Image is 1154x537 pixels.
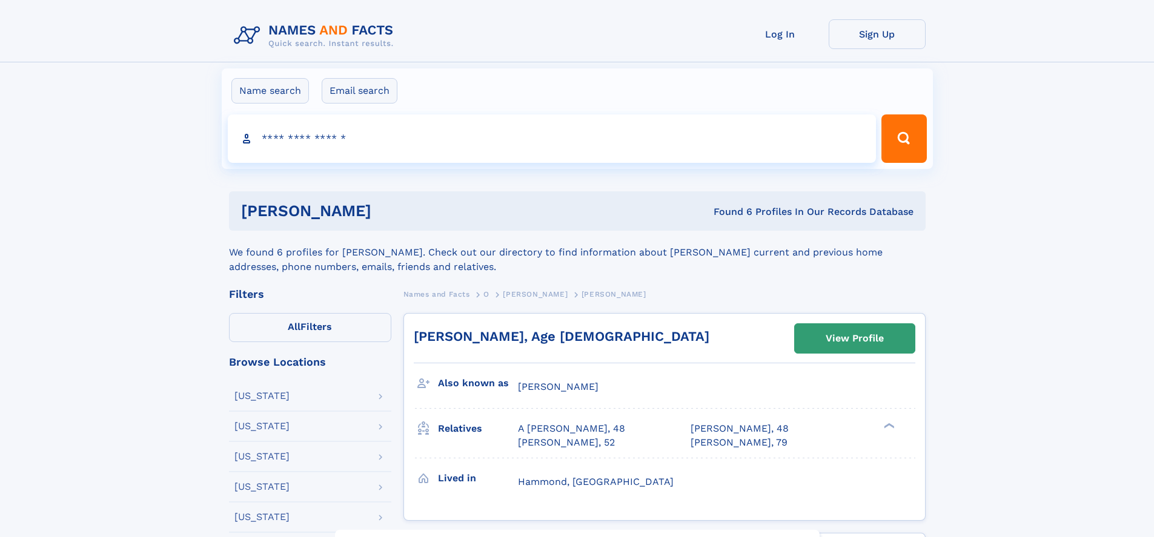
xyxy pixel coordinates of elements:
[438,373,518,394] h3: Also known as
[881,422,895,430] div: ❯
[229,357,391,367] div: Browse Locations
[234,452,290,461] div: [US_STATE]
[732,19,829,49] a: Log In
[403,286,470,301] a: Names and Facts
[691,422,789,435] a: [PERSON_NAME], 48
[438,468,518,489] h3: Lived in
[234,482,290,492] div: [US_STATE]
[229,231,926,274] div: We found 6 profiles for [PERSON_NAME]. Check out our directory to find information about [PERSON_...
[229,289,391,300] div: Filters
[503,286,568,301] a: [PERSON_NAME]
[231,78,309,104] label: Name search
[438,418,518,439] h3: Relatives
[795,324,915,353] a: View Profile
[826,325,884,352] div: View Profile
[241,203,543,219] h1: [PERSON_NAME]
[518,436,615,449] a: [PERSON_NAME], 52
[229,313,391,342] label: Filters
[234,421,290,431] div: [US_STATE]
[542,205,914,219] div: Found 6 Profiles In Our Records Database
[582,290,646,298] span: [PERSON_NAME]
[322,78,397,104] label: Email search
[414,329,709,344] a: [PERSON_NAME], Age [DEMOGRAPHIC_DATA]
[518,476,674,487] span: Hammond, [GEOGRAPHIC_DATA]
[483,286,489,301] a: O
[691,436,788,449] a: [PERSON_NAME], 79
[829,19,926,49] a: Sign Up
[229,19,403,52] img: Logo Names and Facts
[228,114,877,163] input: search input
[518,422,625,435] a: A [PERSON_NAME], 48
[881,114,926,163] button: Search Button
[234,391,290,401] div: [US_STATE]
[483,290,489,298] span: O
[503,290,568,298] span: [PERSON_NAME]
[234,512,290,522] div: [US_STATE]
[288,321,300,332] span: All
[518,381,599,392] span: [PERSON_NAME]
